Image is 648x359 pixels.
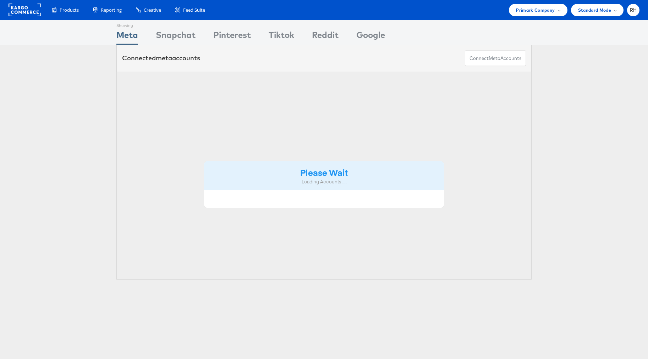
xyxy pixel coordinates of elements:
[209,178,439,185] div: Loading Accounts ....
[116,20,138,29] div: Showing
[489,55,500,62] span: meta
[122,54,200,63] div: Connected accounts
[578,6,611,14] span: Standard Mode
[356,29,385,45] div: Google
[183,7,205,13] span: Feed Suite
[269,29,294,45] div: Tiktok
[630,8,637,12] span: RH
[60,7,79,13] span: Products
[156,54,172,62] span: meta
[101,7,122,13] span: Reporting
[516,6,555,14] span: Primark Company
[213,29,251,45] div: Pinterest
[312,29,339,45] div: Reddit
[156,29,196,45] div: Snapchat
[465,50,526,66] button: ConnectmetaAccounts
[144,7,161,13] span: Creative
[300,166,348,178] strong: Please Wait
[116,29,138,45] div: Meta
